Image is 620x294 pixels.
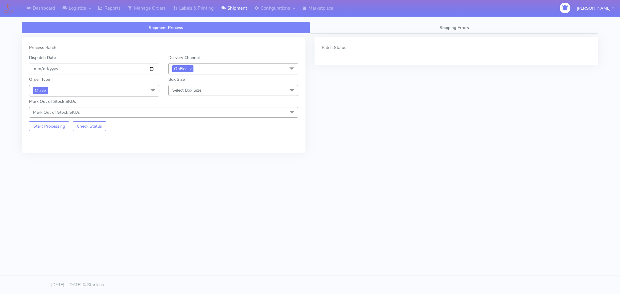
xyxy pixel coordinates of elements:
label: Order Type [29,76,50,83]
label: Mark Out of Stock SKUs [29,98,76,105]
span: Shipping Errors [440,25,469,31]
div: Process Batch [29,44,298,51]
label: Box Size [168,76,185,83]
a: x [189,65,192,72]
span: Meal [33,87,48,94]
label: Dispatch Date [29,54,56,61]
span: OnFleet [172,65,193,72]
span: Select Box Size [172,87,201,93]
span: Shipment Process [149,25,183,31]
button: [PERSON_NAME] [572,2,618,15]
span: Mark Out of Stock SKUs [33,109,80,115]
div: Batch Status [322,44,591,51]
label: Delivery Channels [168,54,202,61]
ul: Tabs [22,22,598,34]
button: Start Processing [29,121,69,131]
a: x [44,87,46,93]
button: Check Status [73,121,106,131]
